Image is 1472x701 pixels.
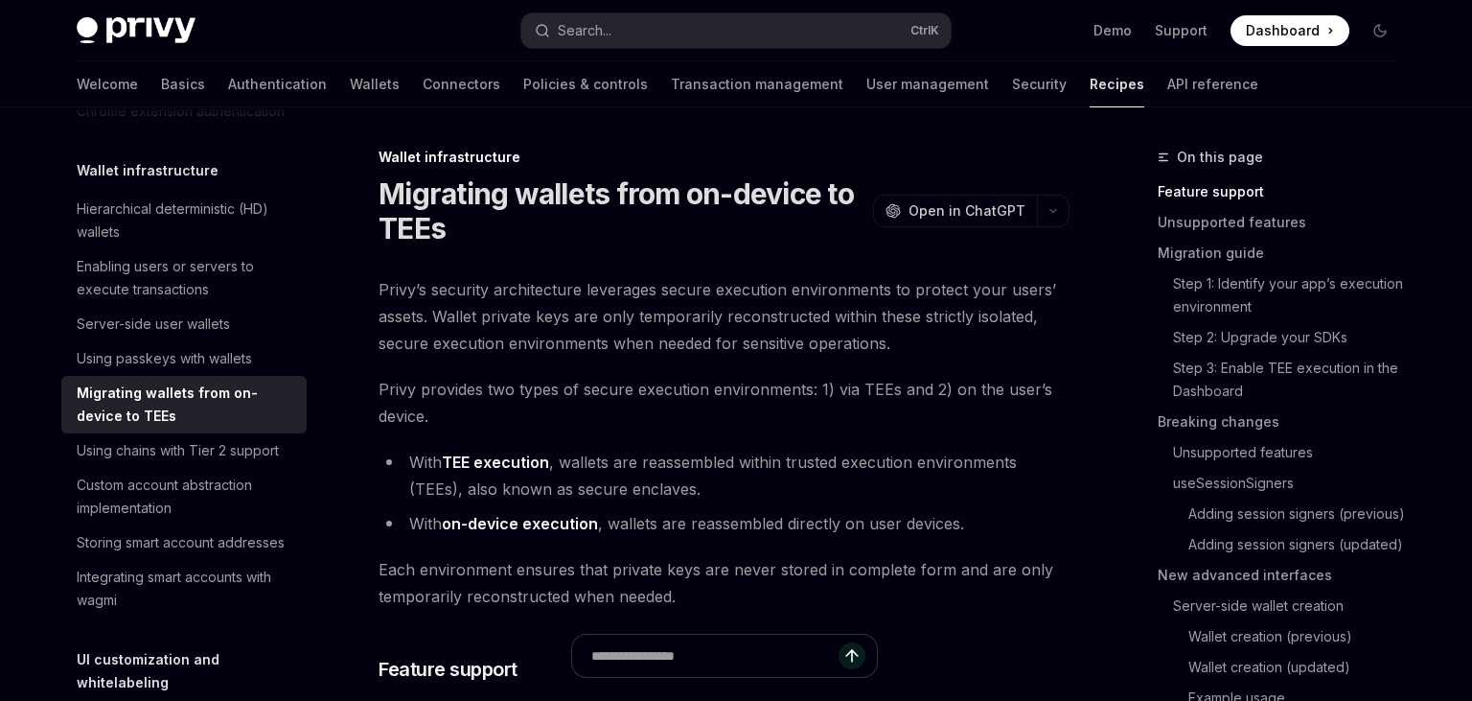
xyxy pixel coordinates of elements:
[1246,21,1320,40] span: Dashboard
[908,201,1025,221] span: Open in ChatGPT
[1158,407,1411,437] a: Breaking changes
[61,526,307,560] a: Storing smart account addresses
[1093,21,1132,40] a: Demo
[1158,238,1411,269] a: Migration guide
[1155,21,1207,40] a: Support
[442,453,549,473] a: TEE execution
[77,17,195,44] img: dark logo
[350,61,400,107] a: Wallets
[379,376,1069,430] span: Privy provides two types of secure execution environments: 1) via TEEs and 2) on the user’s device.
[61,192,307,249] a: Hierarchical deterministic (HD) wallets
[379,148,1069,167] div: Wallet infrastructure
[77,439,279,462] div: Using chains with Tier 2 support
[839,643,865,669] button: Send message
[423,61,500,107] a: Connectors
[61,468,307,526] a: Custom account abstraction implementation
[873,195,1037,227] button: Open in ChatGPT
[1173,322,1411,353] a: Step 2: Upgrade your SDKs
[61,376,307,433] a: Migrating wallets from on-device to TEEs
[77,474,295,520] div: Custom account abstraction implementation
[61,249,307,307] a: Enabling users or servers to execute transactions
[77,159,218,182] h5: Wallet infrastructure
[61,433,307,468] a: Using chains with Tier 2 support
[1158,176,1411,207] a: Feature support
[77,566,295,612] div: Integrating smart accounts with wagmi
[379,556,1069,610] span: Each environment ensures that private keys are never stored in complete form and are only tempora...
[61,307,307,341] a: Server-side user wallets
[77,313,230,336] div: Server-side user wallets
[1188,499,1411,529] a: Adding session signers (previous)
[1177,146,1263,169] span: On this page
[671,61,843,107] a: Transaction management
[379,176,865,245] h1: Migrating wallets from on-device to TEEs
[61,341,307,376] a: Using passkeys with wallets
[1365,15,1395,46] button: Toggle dark mode
[1090,61,1144,107] a: Recipes
[1188,652,1411,683] a: Wallet creation (updated)
[1173,437,1411,468] a: Unsupported features
[1230,15,1349,46] a: Dashboard
[77,382,295,428] div: Migrating wallets from on-device to TEEs
[1173,269,1411,322] a: Step 1: Identify your app’s execution environment
[1173,591,1411,621] a: Server-side wallet creation
[1188,621,1411,652] a: Wallet creation (previous)
[558,19,611,42] div: Search...
[61,560,307,618] a: Integrating smart accounts with wagmi
[379,449,1069,502] li: With , wallets are reassembled within trusted execution environments (TEEs), also known as secure...
[77,198,295,244] div: Hierarchical deterministic (HD) wallets
[1188,529,1411,560] a: Adding session signers (updated)
[1173,353,1411,407] a: Step 3: Enable TEE execution in the Dashboard
[1158,560,1411,591] a: New advanced interfaces
[521,13,951,48] button: Search...CtrlK
[442,514,598,534] a: on-device execution
[1158,207,1411,238] a: Unsupported features
[866,61,989,107] a: User management
[379,510,1069,537] li: With , wallets are reassembled directly on user devices.
[77,255,295,301] div: Enabling users or servers to execute transactions
[77,347,252,370] div: Using passkeys with wallets
[77,61,138,107] a: Welcome
[77,648,307,694] h5: UI customization and whitelabeling
[228,61,327,107] a: Authentication
[379,276,1069,357] span: Privy’s security architecture leverages secure execution environments to protect your users’ asse...
[161,61,205,107] a: Basics
[77,531,285,554] div: Storing smart account addresses
[1173,468,1411,499] a: useSessionSigners
[910,23,939,38] span: Ctrl K
[1012,61,1067,107] a: Security
[1167,61,1258,107] a: API reference
[523,61,648,107] a: Policies & controls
